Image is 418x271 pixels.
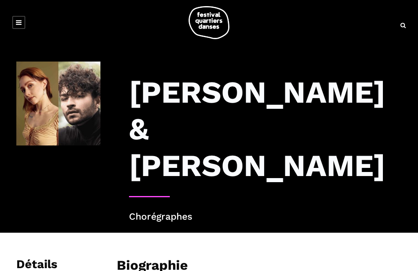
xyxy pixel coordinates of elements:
img: logo-fqd-med [189,6,229,39]
p: Chorégraphes [129,209,402,225]
h3: [PERSON_NAME] & [PERSON_NAME] [129,74,402,184]
img: Laura Perron & William-Nicolas Tanguay [16,62,100,145]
